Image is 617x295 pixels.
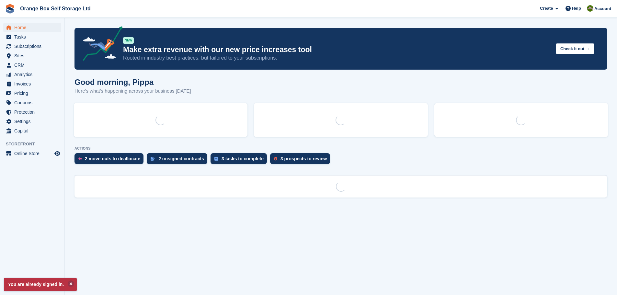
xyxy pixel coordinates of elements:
img: stora-icon-8386f47178a22dfd0bd8f6a31ec36ba5ce8667c1dd55bd0f319d3a0aa187defe.svg [5,4,15,14]
span: Storefront [6,141,64,147]
div: 3 tasks to complete [222,156,264,161]
a: menu [3,32,61,41]
img: contract_signature_icon-13c848040528278c33f63329250d36e43548de30e8caae1d1a13099fd9432cc5.svg [151,157,155,161]
a: menu [3,108,61,117]
a: menu [3,23,61,32]
a: menu [3,70,61,79]
a: 3 tasks to complete [211,153,270,167]
img: move_outs_to_deallocate_icon-f764333ba52eb49d3ac5e1228854f67142a1ed5810a6f6cc68b1a99e826820c5.svg [78,157,82,161]
p: You are already signed in. [4,278,77,291]
img: Pippa White [587,5,593,12]
div: NEW [123,37,134,44]
div: 2 unsigned contracts [158,156,204,161]
p: Rooted in industry best practices, but tailored to your subscriptions. [123,54,551,62]
span: Help [572,5,581,12]
a: menu [3,126,61,135]
span: Sites [14,51,53,60]
h1: Good morning, Pippa [74,78,191,86]
span: Home [14,23,53,32]
a: menu [3,79,61,88]
span: Pricing [14,89,53,98]
a: menu [3,117,61,126]
span: Capital [14,126,53,135]
span: Account [594,6,611,12]
a: 2 move outs to deallocate [74,153,147,167]
a: Orange Box Self Storage Ltd [17,3,93,14]
div: 2 move outs to deallocate [85,156,140,161]
span: Invoices [14,79,53,88]
span: Tasks [14,32,53,41]
span: Online Store [14,149,53,158]
p: Here's what's happening across your business [DATE] [74,87,191,95]
span: Analytics [14,70,53,79]
span: Settings [14,117,53,126]
p: ACTIONS [74,146,607,151]
a: menu [3,61,61,70]
img: prospect-51fa495bee0391a8d652442698ab0144808aea92771e9ea1ae160a38d050c398.svg [274,157,277,161]
a: 3 prospects to review [270,153,333,167]
p: Make extra revenue with our new price increases tool [123,45,551,54]
img: price-adjustments-announcement-icon-8257ccfd72463d97f412b2fc003d46551f7dbcb40ab6d574587a9cd5c0d94... [77,26,123,63]
span: Coupons [14,98,53,107]
a: menu [3,51,61,60]
span: Subscriptions [14,42,53,51]
a: menu [3,42,61,51]
span: Protection [14,108,53,117]
a: Preview store [53,150,61,157]
a: menu [3,89,61,98]
a: menu [3,98,61,107]
a: menu [3,149,61,158]
a: 2 unsigned contracts [147,153,211,167]
span: Create [540,5,553,12]
div: 3 prospects to review [280,156,327,161]
img: task-75834270c22a3079a89374b754ae025e5fb1db73e45f91037f5363f120a921f8.svg [214,157,218,161]
span: CRM [14,61,53,70]
button: Check it out → [556,43,594,54]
